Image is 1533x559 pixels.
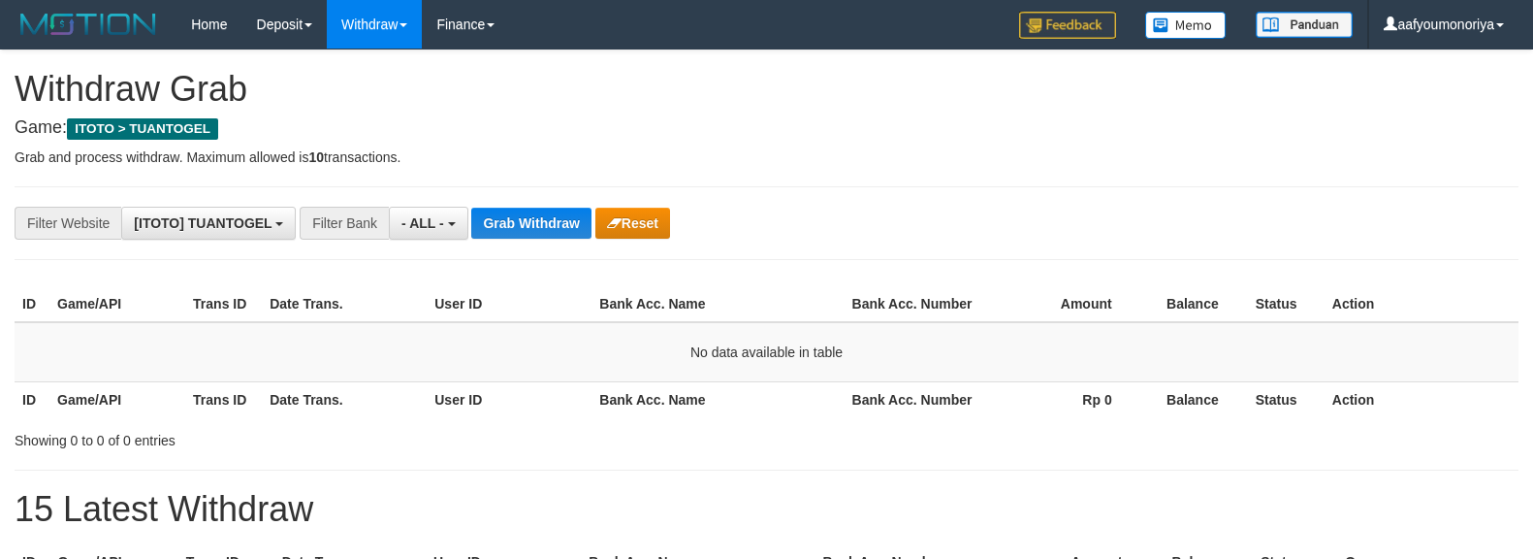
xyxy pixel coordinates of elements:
img: Button%20Memo.svg [1145,12,1227,39]
div: Showing 0 to 0 of 0 entries [15,423,624,450]
th: Bank Acc. Name [591,381,844,417]
span: [ITOTO] TUANTOGEL [134,215,271,231]
img: panduan.png [1256,12,1353,38]
span: ITOTO > TUANTOGEL [67,118,218,140]
th: Amount [980,286,1141,322]
th: Rp 0 [980,381,1141,417]
span: - ALL - [401,215,444,231]
th: Balance [1141,381,1248,417]
button: [ITOTO] TUANTOGEL [121,207,296,240]
th: User ID [427,286,591,322]
th: Date Trans. [262,286,427,322]
th: Game/API [49,381,185,417]
th: ID [15,286,49,322]
th: Status [1248,286,1325,322]
th: User ID [427,381,591,417]
button: Reset [595,208,670,239]
div: Filter Bank [300,207,389,240]
button: Grab Withdraw [471,208,591,239]
th: Trans ID [185,381,262,417]
img: MOTION_logo.png [15,10,162,39]
th: Action [1325,381,1518,417]
button: - ALL - [389,207,467,240]
th: Status [1248,381,1325,417]
strong: 10 [308,149,324,165]
th: Balance [1141,286,1248,322]
th: ID [15,381,49,417]
th: Trans ID [185,286,262,322]
h1: Withdraw Grab [15,70,1518,109]
th: Bank Acc. Number [845,286,980,322]
p: Grab and process withdraw. Maximum allowed is transactions. [15,148,1518,167]
th: Action [1325,286,1518,322]
th: Bank Acc. Name [591,286,844,322]
th: Bank Acc. Number [845,381,980,417]
h1: 15 Latest Withdraw [15,490,1518,529]
div: Filter Website [15,207,121,240]
img: Feedback.jpg [1019,12,1116,39]
h4: Game: [15,118,1518,138]
th: Game/API [49,286,185,322]
th: Date Trans. [262,381,427,417]
td: No data available in table [15,322,1518,382]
